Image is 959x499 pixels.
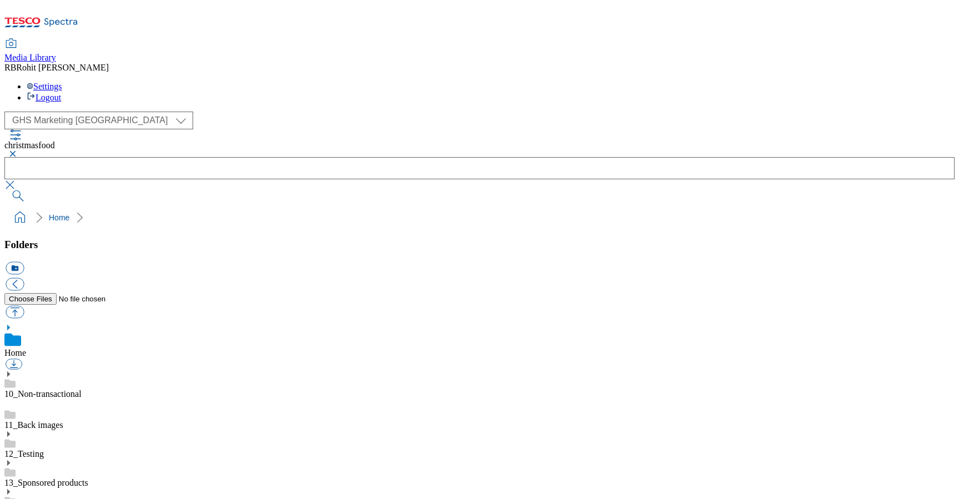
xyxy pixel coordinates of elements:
[4,449,44,458] a: 12_Testing
[4,348,26,357] a: Home
[4,53,56,62] span: Media Library
[4,239,955,251] h3: Folders
[27,82,62,91] a: Settings
[27,93,61,102] a: Logout
[4,63,16,72] span: RB
[16,63,109,72] span: Rohit [PERSON_NAME]
[11,209,29,226] a: home
[4,420,63,430] a: 11_Back images
[49,213,69,222] a: Home
[4,140,55,150] span: christmasfood
[4,389,82,399] a: 10_Non-transactional
[4,39,56,63] a: Media Library
[4,207,955,228] nav: breadcrumb
[4,478,88,487] a: 13_Sponsored products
